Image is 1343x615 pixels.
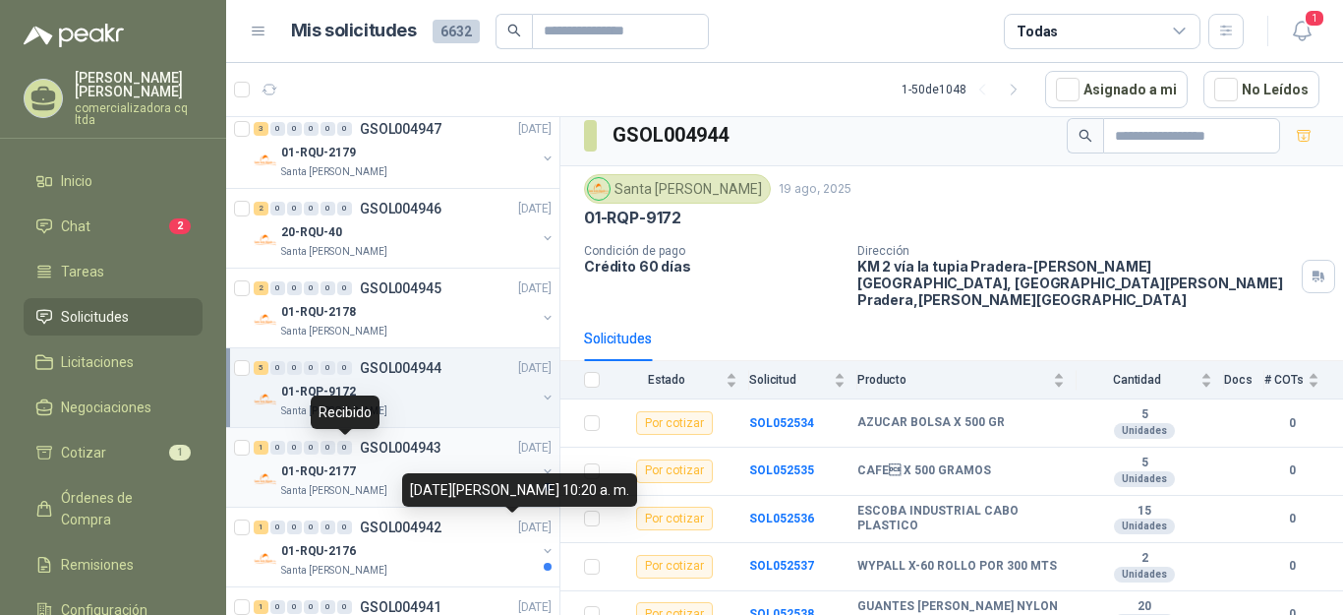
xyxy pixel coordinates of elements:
[749,463,814,477] a: SOL052535
[254,547,277,571] img: Company Logo
[360,441,441,455] p: GSOL004943
[61,554,134,576] span: Remisiones
[254,202,268,215] div: 2
[75,71,203,98] p: [PERSON_NAME] [PERSON_NAME]
[304,202,319,215] div: 0
[24,24,124,47] img: Logo peakr
[1264,361,1343,400] th: # COTs
[1077,373,1197,387] span: Cantidad
[287,521,302,534] div: 0
[169,218,191,234] span: 2
[287,202,302,215] div: 0
[254,277,555,339] a: 2 0 0 0 0 0 GSOL004945[DATE] Company Logo01-RQU-2178Santa [PERSON_NAME]
[1264,557,1319,576] b: 0
[749,361,857,400] th: Solicitud
[749,512,814,525] b: SOL052536
[75,102,203,126] p: comercializadora cq ltda
[1017,21,1058,42] div: Todas
[857,463,991,479] b: CAFE X 500 GRAMOS
[304,600,319,614] div: 0
[254,149,277,172] img: Company Logo
[287,441,302,455] div: 0
[360,361,441,375] p: GSOL004944
[779,180,851,199] p: 19 ago, 2025
[281,483,387,499] p: Santa [PERSON_NAME]
[1284,14,1319,49] button: 1
[254,516,555,579] a: 1 0 0 0 0 0 GSOL004942[DATE] Company Logo01-RQU-2176Santa [PERSON_NAME]
[254,600,268,614] div: 1
[1077,407,1212,423] b: 5
[254,197,555,260] a: 2 0 0 0 0 0 GSOL004946[DATE] Company Logo20-RQU-40Santa [PERSON_NAME]
[433,20,480,43] span: 6632
[321,361,335,375] div: 0
[254,308,277,332] img: Company Logo
[281,244,387,260] p: Santa [PERSON_NAME]
[254,356,555,419] a: 5 0 0 0 0 0 GSOL004944[DATE] Company Logo01-RQP-9172Santa [PERSON_NAME]
[584,208,681,228] p: 01-RQP-9172
[612,373,722,387] span: Estado
[857,373,1049,387] span: Producto
[270,521,285,534] div: 0
[857,258,1294,308] p: KM 2 vía la tupia Pradera-[PERSON_NAME][GEOGRAPHIC_DATA], [GEOGRAPHIC_DATA][PERSON_NAME] Pradera ...
[1264,414,1319,433] b: 0
[584,244,842,258] p: Condición de pago
[304,281,319,295] div: 0
[613,120,731,151] h3: GSOL004944
[24,253,203,290] a: Tareas
[254,122,268,136] div: 3
[24,434,203,471] a: Cotizar1
[24,546,203,584] a: Remisiones
[1114,519,1175,534] div: Unidades
[507,24,521,37] span: search
[304,441,319,455] div: 0
[281,542,356,561] p: 01-RQU-2176
[636,460,713,483] div: Por cotizar
[281,462,356,481] p: 01-RQU-2177
[636,507,713,530] div: Por cotizar
[518,279,552,298] p: [DATE]
[749,559,814,573] b: SOL052537
[254,281,268,295] div: 2
[61,261,104,282] span: Tareas
[254,388,277,411] img: Company Logo
[281,324,387,339] p: Santa [PERSON_NAME]
[584,174,771,204] div: Santa [PERSON_NAME]
[1264,461,1319,480] b: 0
[1077,361,1224,400] th: Cantidad
[636,555,713,579] div: Por cotizar
[304,521,319,534] div: 0
[857,559,1057,575] b: WYPALL X-60 ROLLO POR 300 MTS
[24,343,203,381] a: Licitaciones
[61,487,184,530] span: Órdenes de Compra
[337,441,352,455] div: 0
[518,519,552,537] p: [DATE]
[321,600,335,614] div: 0
[61,397,151,418] span: Negociaciones
[337,122,352,136] div: 0
[321,281,335,295] div: 0
[337,600,352,614] div: 0
[270,441,285,455] div: 0
[61,306,129,328] span: Solicitudes
[287,122,302,136] div: 0
[857,415,1005,431] b: AZUCAR BOLSA X 500 GR
[311,396,380,429] div: Recibido
[287,600,302,614] div: 0
[61,351,134,373] span: Licitaciones
[254,521,268,534] div: 1
[337,521,352,534] div: 0
[321,521,335,534] div: 0
[1114,471,1175,487] div: Unidades
[1079,129,1092,143] span: search
[1264,510,1319,528] b: 0
[24,389,203,426] a: Negociaciones
[1077,599,1212,615] b: 20
[291,17,417,45] h1: Mis solicitudes
[281,164,387,180] p: Santa [PERSON_NAME]
[281,383,356,401] p: 01-RQP-9172
[360,202,441,215] p: GSOL004946
[24,298,203,336] a: Solicitudes
[857,244,1294,258] p: Dirección
[321,441,335,455] div: 0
